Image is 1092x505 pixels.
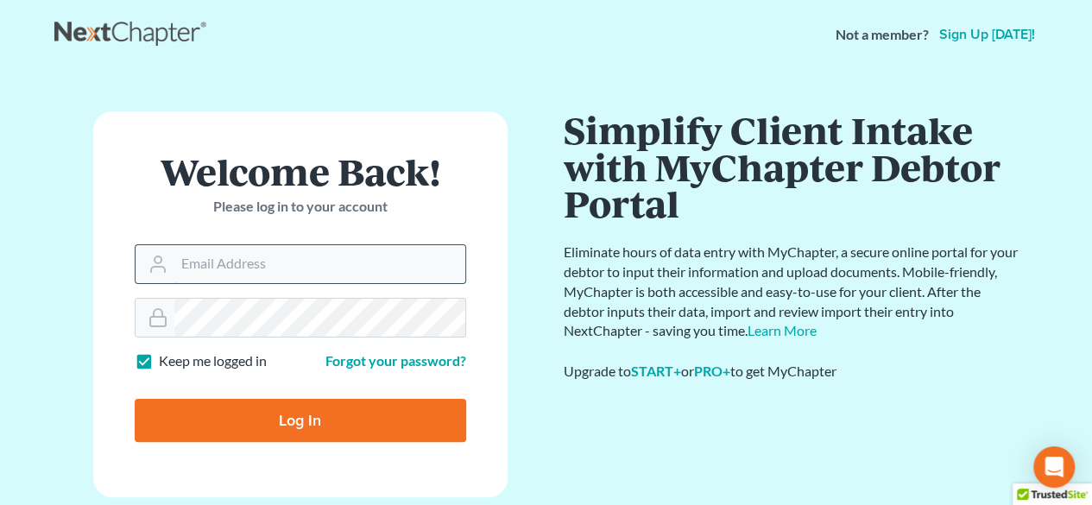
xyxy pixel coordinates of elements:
[325,352,466,369] a: Forgot your password?
[135,399,466,442] input: Log In
[564,362,1021,382] div: Upgrade to or to get MyChapter
[936,28,1038,41] a: Sign up [DATE]!
[135,153,466,190] h1: Welcome Back!
[564,111,1021,222] h1: Simplify Client Intake with MyChapter Debtor Portal
[174,245,465,283] input: Email Address
[564,243,1021,341] p: Eliminate hours of data entry with MyChapter, a secure online portal for your debtor to input the...
[694,363,730,379] a: PRO+
[1033,446,1075,488] div: Open Intercom Messenger
[159,351,267,371] label: Keep me logged in
[135,197,466,217] p: Please log in to your account
[748,322,817,338] a: Learn More
[631,363,681,379] a: START+
[836,25,929,45] strong: Not a member?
